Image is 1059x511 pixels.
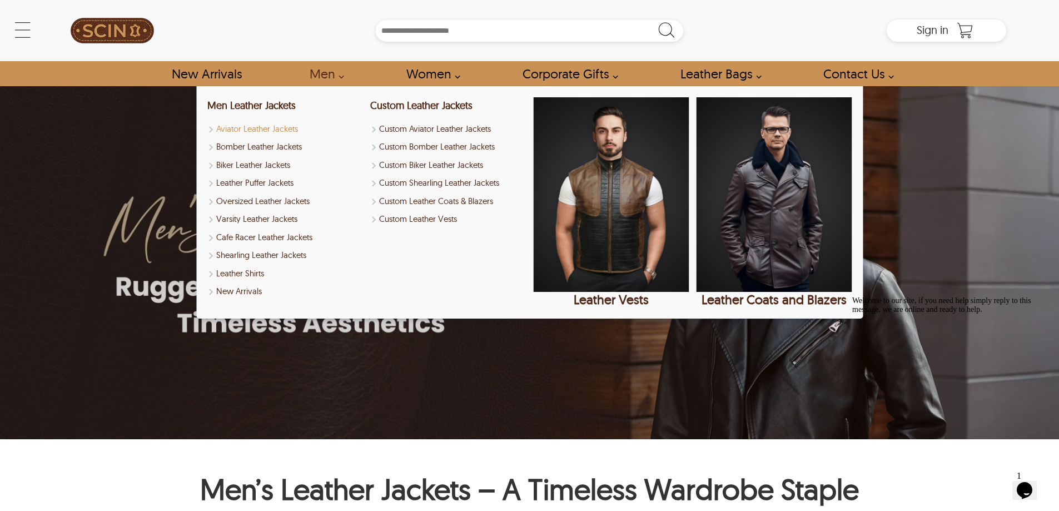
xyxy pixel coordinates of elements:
iframe: chat widget [1012,467,1048,500]
a: Shop Men Bomber Leather Jackets [207,141,363,153]
a: SCIN [53,6,172,56]
a: Shop Leather Bags [668,61,768,86]
a: Shopping Cart [954,22,976,39]
a: Custom Leather Jackets [370,99,473,112]
a: Shop Custom Bomber Leather Jackets [370,141,526,153]
span: Sign in [917,23,948,37]
a: Shop New Arrivals [207,285,363,298]
img: Leather Vests [533,97,689,292]
div: Leather Vests [533,292,689,307]
a: Sign in [917,27,948,36]
a: Custom Aviator Leather Jackets [370,123,526,136]
a: Shop Men Shearling Leather Jackets [207,249,363,262]
a: shop men's leather jackets [297,61,350,86]
a: Shop Oversized Leather Jackets [207,195,363,208]
a: contact-us [811,61,900,86]
div: Leather Coats and Blazers [696,292,852,307]
a: Leather Coats and Blazers [696,97,852,307]
span: Welcome to our site, if you need help simply reply to this message, we are online and ready to help. [4,4,183,22]
a: Shop Men Cafe Racer Leather Jackets [207,231,363,244]
a: Shop Custom Biker Leather Jackets [370,159,526,172]
img: SCIN [71,6,154,56]
a: Shop Custom Leather Coats & Blazers [370,195,526,208]
div: Welcome to our site, if you need help simply reply to this message, we are online and ready to help. [4,4,205,22]
a: Shop Men Biker Leather Jackets [207,159,363,172]
img: Leather Coats and Blazers [696,97,852,292]
a: Shop Leather Corporate Gifts [510,61,624,86]
a: Shop Men Aviator Leather Jackets [207,123,363,136]
a: Shop Leather Shirts [207,267,363,280]
iframe: chat widget [848,292,1048,461]
a: Shop Women Leather Jackets [394,61,466,86]
a: Shop New Arrivals [159,61,254,86]
a: Shop Varsity Leather Jackets [207,213,363,226]
a: Leather Vests [533,97,689,307]
a: Shop Custom Leather Vests [370,213,526,226]
a: Shop Men Leather Jackets [207,99,296,112]
a: Shop Custom Shearling Leather Jackets [370,177,526,190]
a: Shop Leather Puffer Jackets [207,177,363,190]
